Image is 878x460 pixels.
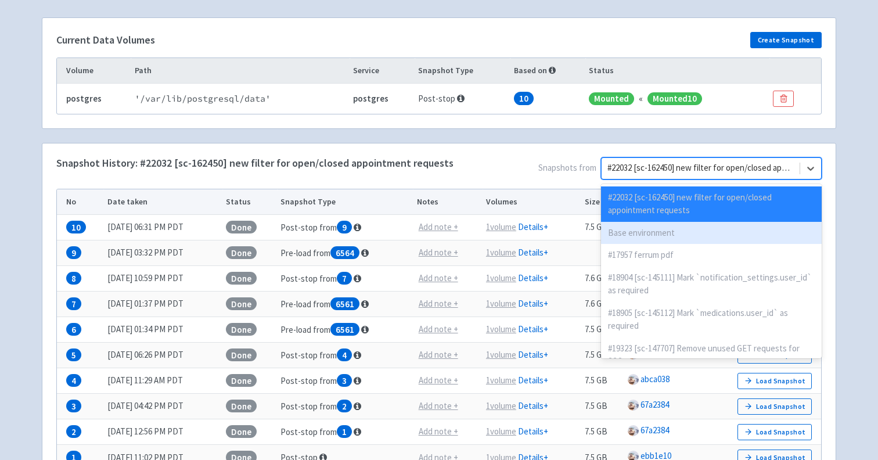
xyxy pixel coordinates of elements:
th: Path [131,58,349,84]
u: 1 volume [486,324,516,335]
span: 2 [66,425,81,439]
span: 10 [66,221,86,234]
th: Date taken [103,189,222,215]
th: Snapshot Type [277,189,413,215]
button: Load Snapshot [737,424,812,440]
u: Add note + [419,298,458,309]
span: 4 [66,374,81,387]
span: 2 [337,400,352,413]
button: Load Snapshot [737,373,812,389]
span: Snapshots from [454,157,822,184]
a: Details+ [518,400,548,411]
td: [DATE] 10:59 PM PDT [103,266,222,292]
a: Details+ [518,247,548,258]
span: Done [226,425,257,439]
th: Service [350,58,415,84]
th: Volume [57,58,131,84]
td: [DATE] 12:56 PM PDT [103,419,222,445]
span: Mounted 10 [647,92,702,106]
td: 7.6 GB [581,266,624,292]
u: 1 volume [486,400,516,411]
td: 7.5 GB [581,215,624,240]
td: Post-stop from [277,215,413,240]
span: 1 [337,425,352,439]
a: Details+ [518,349,548,360]
u: Add note + [419,426,458,437]
button: Create Snapshot [750,32,822,48]
td: [DATE] 03:32 PM PDT [103,240,222,266]
span: Done [226,297,257,311]
div: Base environment [601,222,822,245]
span: 3 [337,374,352,387]
span: Done [226,221,257,234]
span: 6561 [330,323,359,336]
h4: Current Data Volumes [56,34,155,46]
th: Based on [510,58,585,84]
span: Mounted [589,92,634,106]
td: Pre-load from [277,317,413,343]
a: Details+ [518,298,548,309]
td: [DATE] 06:26 PM PDT [103,343,222,368]
u: Add note + [419,272,458,283]
td: [DATE] 11:29 AM PDT [103,368,222,394]
a: abca038 [640,373,670,384]
div: #22032 [sc-162450] new filter for open/closed appointment requests [601,186,822,222]
span: Done [226,374,257,387]
u: 1 volume [486,272,516,283]
th: Snapshot Type [415,58,510,84]
div: #18904 [sc-145111] Mark `notification_settings.user_id` as required [601,267,822,302]
td: [DATE] 01:37 PM PDT [103,292,222,317]
h4: Snapshot History: #22032 [sc-162450] new filter for open/closed appointment requests [56,157,454,169]
u: Add note + [419,247,458,258]
td: [DATE] 06:31 PM PDT [103,215,222,240]
span: 6564 [330,246,359,260]
span: Done [226,246,257,260]
span: 10 [514,92,534,105]
span: 4 [337,348,352,362]
td: [DATE] 04:42 PM PDT [103,394,222,419]
u: 1 volume [486,375,516,386]
u: Add note + [419,221,458,232]
u: Add note + [419,375,458,386]
a: Details+ [518,272,548,283]
b: postgres [353,93,388,104]
span: 3 [66,400,81,413]
th: Notes [413,189,482,215]
th: No [57,189,103,215]
span: 8 [66,272,81,285]
div: « [639,92,643,106]
a: Details+ [518,426,548,437]
span: 9 [337,221,352,234]
td: Pre-load from [277,240,413,266]
span: Done [226,272,257,285]
td: 7.5 GB [581,368,624,394]
a: Details+ [518,221,548,232]
th: Size [581,189,624,215]
td: 7.5 GB [581,394,624,419]
td: Pre-load from [277,292,413,317]
span: Done [226,400,257,413]
td: Post-stop from [277,394,413,419]
div: #18905 [sc-145112] Mark `medications.user_id` as required [601,302,822,337]
div: #19323 [sc-147707] Remove unused GET requests for SSO [601,337,822,373]
b: postgres [66,93,102,104]
span: 7 [337,272,352,285]
a: 137485b [640,348,670,359]
u: Add note + [419,400,458,411]
span: 6561 [330,297,359,311]
u: 1 volume [486,221,516,232]
span: 5 [66,348,81,362]
a: Details+ [518,375,548,386]
td: Post-stop from [277,419,413,445]
td: 7.6 GB [581,292,624,317]
td: 7.5 GB [581,343,624,368]
a: Details+ [518,324,548,335]
td: Post-stop from [277,368,413,394]
th: Volumes [483,189,582,215]
u: 1 volume [486,349,516,360]
u: 1 volume [486,298,516,309]
u: Add note + [419,324,458,335]
th: Status [222,189,277,215]
td: Post-stop from [277,266,413,292]
div: #17957 ferrum pdf [601,244,822,267]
